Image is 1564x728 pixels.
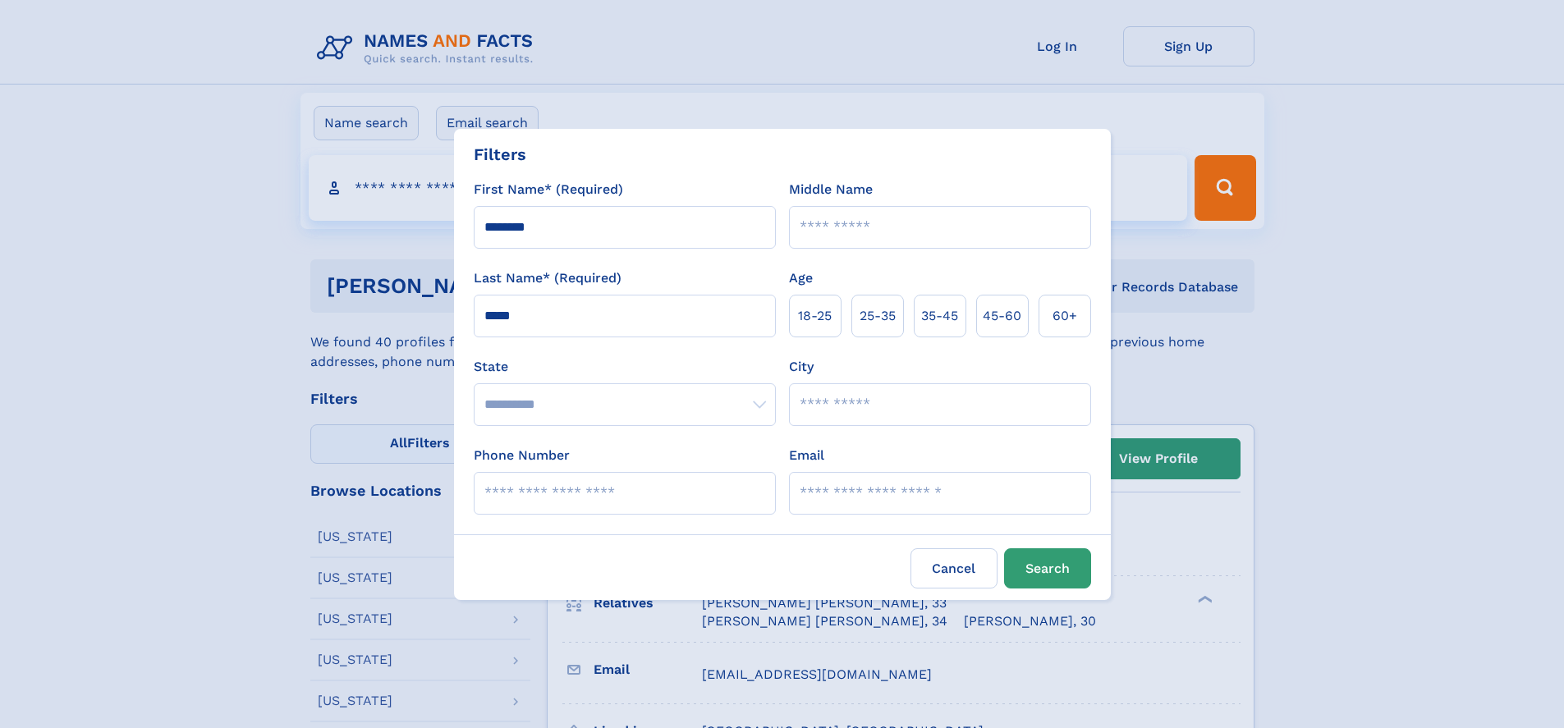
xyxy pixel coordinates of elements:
[789,357,814,377] label: City
[789,268,813,288] label: Age
[474,446,570,465] label: Phone Number
[1053,306,1077,326] span: 60+
[798,306,832,326] span: 18‑25
[474,180,623,199] label: First Name* (Required)
[474,142,526,167] div: Filters
[983,306,1021,326] span: 45‑60
[789,180,873,199] label: Middle Name
[789,446,824,465] label: Email
[474,357,776,377] label: State
[860,306,896,326] span: 25‑35
[1004,548,1091,588] button: Search
[921,306,958,326] span: 35‑45
[474,268,621,288] label: Last Name* (Required)
[910,548,998,588] label: Cancel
